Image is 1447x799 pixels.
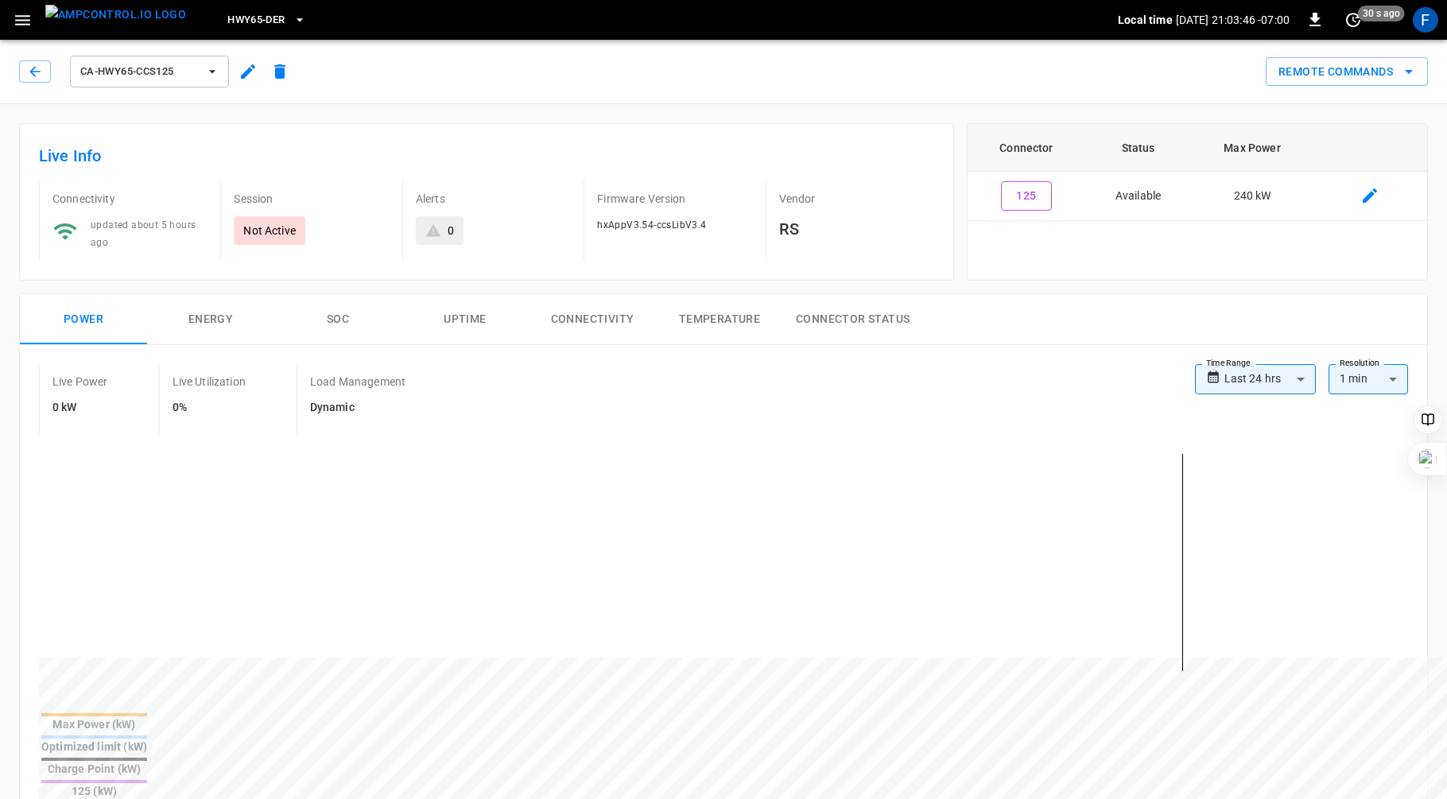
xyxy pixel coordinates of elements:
[1085,124,1191,172] th: Status
[968,124,1427,221] table: connector table
[1340,357,1379,370] label: Resolution
[45,5,186,25] img: ampcontrol.io logo
[1224,364,1316,394] div: Last 24 hrs
[779,216,934,242] h6: RS
[1176,12,1290,28] p: [DATE] 21:03:46 -07:00
[1085,172,1191,221] td: Available
[52,399,108,417] h6: 0 kW
[402,294,529,345] button: Uptime
[1001,181,1052,211] button: 125
[80,63,198,81] span: ca-hwy65-ccs125
[52,191,208,207] p: Connectivity
[1206,357,1251,370] label: Time Range
[1413,7,1438,33] div: profile-icon
[70,56,229,87] button: ca-hwy65-ccs125
[91,219,196,248] span: updated about 5 hours ago
[416,191,571,207] p: Alerts
[597,191,752,207] p: Firmware Version
[1329,364,1408,394] div: 1 min
[1340,7,1366,33] button: set refresh interval
[39,143,934,169] h6: Live Info
[173,374,246,390] p: Live Utilization
[968,124,1085,172] th: Connector
[783,294,922,345] button: Connector Status
[1266,57,1428,87] div: remote commands options
[227,11,285,29] span: HWY65-DER
[20,294,147,345] button: Power
[310,374,405,390] p: Load Management
[597,219,706,231] span: hxAppV3.54-ccsLibV3.4
[1118,12,1173,28] p: Local time
[656,294,783,345] button: Temperature
[448,223,454,239] div: 0
[529,294,656,345] button: Connectivity
[147,294,274,345] button: Energy
[1191,172,1313,221] td: 240 kW
[1191,124,1313,172] th: Max Power
[52,374,108,390] p: Live Power
[243,223,296,239] p: Not Active
[274,294,402,345] button: SOC
[1358,6,1405,21] span: 30 s ago
[234,191,389,207] p: Session
[1266,57,1428,87] button: Remote Commands
[173,399,246,417] h6: 0%
[779,191,934,207] p: Vendor
[310,399,405,417] h6: Dynamic
[221,5,312,36] button: HWY65-DER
